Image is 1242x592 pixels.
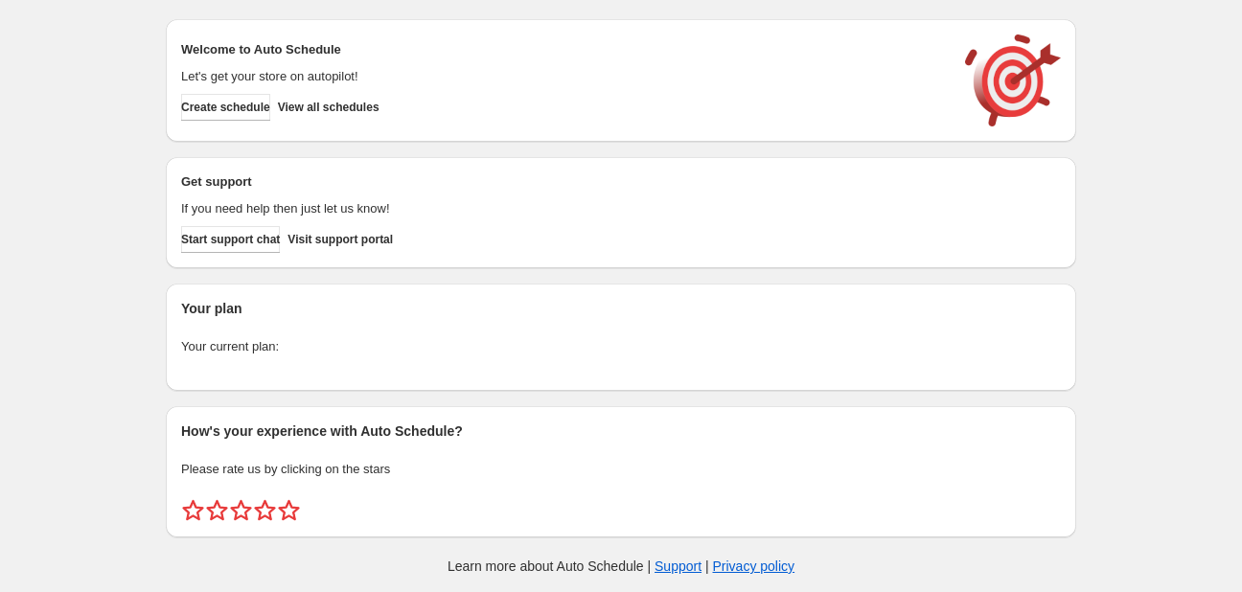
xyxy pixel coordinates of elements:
h2: Welcome to Auto Schedule [181,40,946,59]
p: If you need help then just let us know! [181,199,946,218]
a: Start support chat [181,226,280,253]
span: View all schedules [278,100,379,115]
a: Privacy policy [713,558,795,574]
p: Let's get your store on autopilot! [181,67,946,86]
p: Your current plan: [181,337,1061,356]
h2: Get support [181,172,946,192]
p: Learn more about Auto Schedule | | [448,557,794,576]
a: Support [655,558,701,574]
p: Please rate us by clicking on the stars [181,460,1061,479]
h2: Your plan [181,299,1061,318]
span: Start support chat [181,232,280,247]
span: Visit support portal [287,232,393,247]
button: Create schedule [181,94,270,121]
span: Create schedule [181,100,270,115]
h2: How's your experience with Auto Schedule? [181,421,1061,441]
a: Visit support portal [287,226,393,253]
button: View all schedules [278,94,379,121]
